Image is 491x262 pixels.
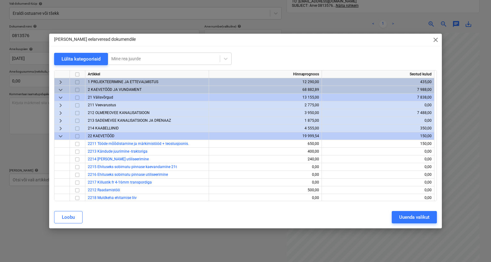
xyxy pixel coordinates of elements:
div: 13 155,00 [211,94,319,101]
p: [PERSON_NAME] eelarveread dokumendile [54,36,136,43]
a: 2217 Killustik fr 4-16mm transpordiga [88,180,152,184]
div: 0,00 [211,194,319,202]
a: 2215 Ehituseks sobimatu pinnase kaevandamine 21t [88,165,177,169]
div: 1 875,00 [211,117,319,125]
div: 240,00 [211,155,319,163]
span: close [432,36,439,44]
a: 2212 Raadamistöö [88,188,120,192]
span: 1 PROJEKTEERIMINE JA ETTEVALMISTUS [88,80,158,84]
div: 0,00 [324,148,432,155]
span: 22 KAEVETÖÖD [88,134,114,138]
span: keyboard_arrow_down [57,133,64,140]
div: 0,00 [324,101,432,109]
div: 0,00 [211,163,319,171]
button: Lülita kategooriaid [54,53,108,65]
div: 400,00 [211,148,319,155]
div: 7 838,00 [324,94,432,101]
span: 214 KAABELLIINID [88,126,119,130]
div: 650,00 [211,140,319,148]
button: Uuenda valikut [392,211,437,223]
span: keyboard_arrow_right [57,102,64,109]
span: 21 Välisvõrgud [88,95,113,99]
a: 2216 Ehituseks sobimatu pinnase utiliseerimine [88,172,168,177]
span: keyboard_arrow_down [57,86,64,94]
span: 2214 Kändude utiliseerimine [88,157,149,161]
div: 500,00 [211,186,319,194]
span: keyboard_arrow_right [57,117,64,125]
iframe: Chat Widget [460,232,491,262]
div: 0,00 [324,163,432,171]
span: keyboard_arrow_right [57,125,64,132]
div: 150,00 [324,140,432,148]
div: Loobu [62,213,75,221]
div: Uuenda valikut [399,213,429,221]
span: 212 OLMEREOVEE KANALISATSIOON [88,111,150,115]
a: 2218 Muldkeha ehitamise liiv [88,196,137,200]
span: keyboard_arrow_right [57,109,64,117]
div: 150,00 [324,132,432,140]
div: 68 882,89 [211,86,319,94]
div: 350,00 [324,125,432,132]
div: 0,00 [211,179,319,186]
div: 0,00 [324,194,432,202]
span: keyboard_arrow_right [57,78,64,86]
div: 3 950,00 [211,109,319,117]
span: 2 KAEVETÖÖD JA VUNDAMENT [88,87,142,92]
div: 0,00 [211,171,319,179]
div: 7 488,00 [324,109,432,117]
div: 2 775,00 [211,101,319,109]
div: Hinnaprognoos [209,70,322,78]
a: 2214 [PERSON_NAME] utiliseerimine [88,157,149,161]
div: 12 290,00 [211,78,319,86]
div: 0,00 [324,179,432,186]
div: 0,00 [324,155,432,163]
span: 211 Veevarustus [88,103,116,107]
div: 0,00 [324,117,432,125]
button: Loobu [54,211,83,223]
a: 2211 Tööde mõõdistamine ja märkimistööd + teostusjoonis. [88,142,189,146]
span: 213 SADEMEVEE KANALISATSIOON JA DRENAAZ [88,118,171,123]
div: 19 999,54 [211,132,319,140]
div: Lülita kategooriaid [62,55,100,63]
div: 7 988,00 [324,86,432,94]
div: Seotud kulud [322,70,434,78]
div: Artikkel [85,70,209,78]
a: 2213 Kändude juurimine -traktoriga [88,149,147,154]
span: keyboard_arrow_down [57,94,64,101]
div: 0,00 [324,171,432,179]
div: 0,00 [324,186,432,194]
div: 435,00 [324,78,432,86]
div: 4 555,00 [211,125,319,132]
